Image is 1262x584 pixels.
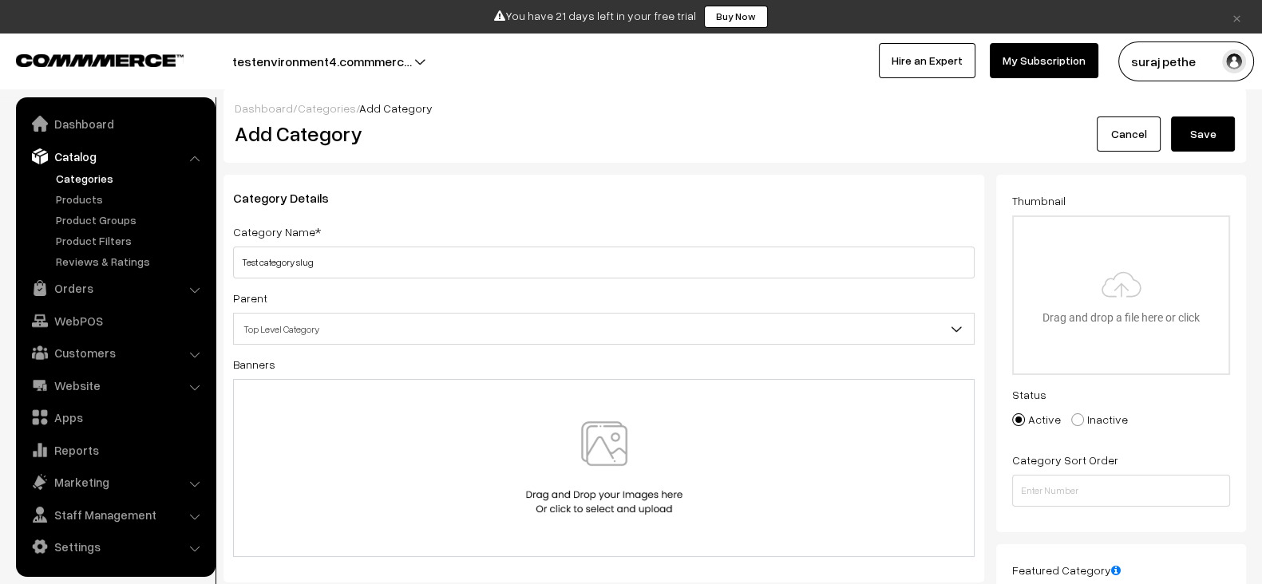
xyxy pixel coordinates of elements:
label: Category Name* [233,223,321,240]
img: user [1222,49,1246,73]
label: Banners [233,356,275,373]
a: Dashboard [20,109,210,138]
label: Status [1012,386,1046,403]
a: Staff Management [20,500,210,529]
a: Customers [20,338,210,367]
button: Save [1171,116,1235,152]
a: Dashboard [235,101,293,115]
div: You have 21 days left in your free trial [6,6,1256,28]
input: Enter Number [1012,475,1230,507]
a: Reports [20,436,210,464]
label: Thumbnail [1012,192,1066,209]
span: Top Level Category [233,313,975,345]
label: Parent [233,290,267,306]
div: / / [235,100,1235,116]
label: Inactive [1071,411,1128,428]
a: Product Groups [52,211,210,228]
label: Featured Category [1012,562,1121,578]
a: × [1226,7,1248,26]
a: Cancel [1097,116,1161,152]
a: WebPOS [20,306,210,335]
a: COMMMERCE [16,49,156,69]
span: Top Level Category [234,315,974,343]
h2: Add Category [235,121,979,146]
a: Categories [298,101,356,115]
a: Product Filters [52,232,210,249]
a: Products [52,191,210,207]
a: Apps [20,403,210,432]
input: Category Name [233,247,975,278]
span: Add Category [359,101,433,115]
button: testenvironment4.commmerc… [176,41,468,81]
a: Marketing [20,468,210,496]
a: Catalog [20,142,210,171]
a: Website [20,371,210,400]
a: Buy Now [704,6,768,28]
span: Category Details [233,190,348,206]
a: Hire an Expert [879,43,975,78]
a: My Subscription [990,43,1098,78]
label: Category Sort Order [1012,452,1118,468]
button: suraj pethe [1118,41,1254,81]
a: Settings [20,532,210,561]
a: Reviews & Ratings [52,253,210,270]
a: Categories [52,170,210,187]
img: COMMMERCE [16,54,184,66]
label: Active [1012,411,1061,428]
a: Orders [20,274,210,302]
